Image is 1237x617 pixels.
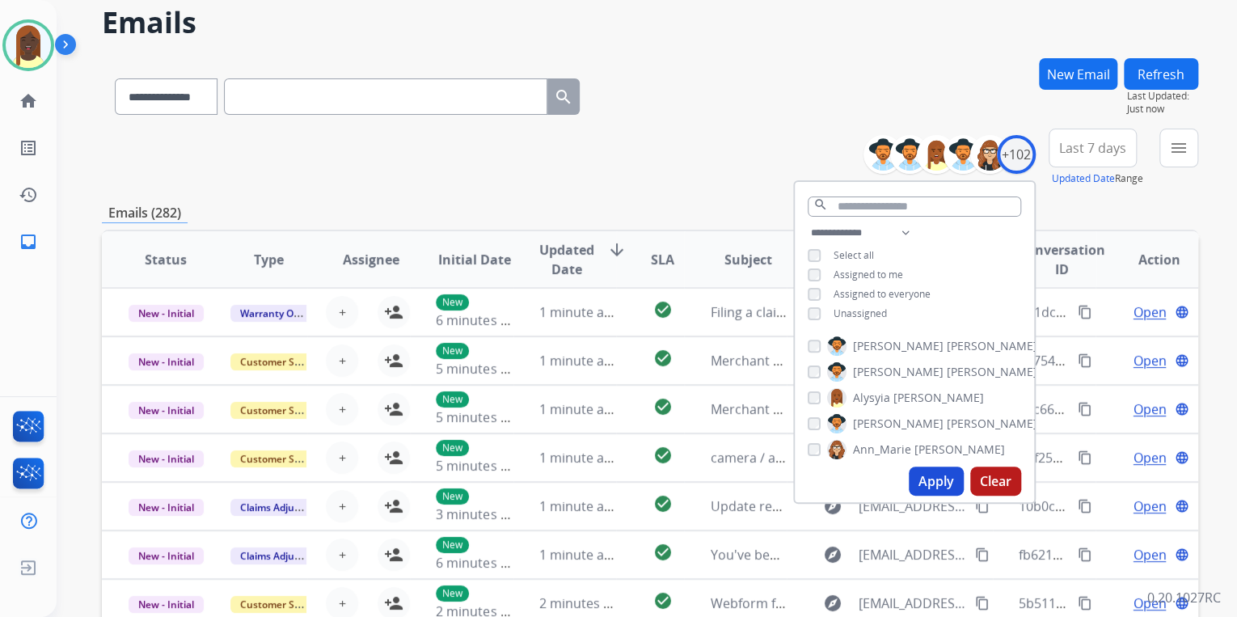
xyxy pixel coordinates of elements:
span: [PERSON_NAME] [853,338,944,354]
span: Customer Support [230,353,336,370]
mat-icon: content_copy [1078,596,1092,611]
span: Customer Support [230,450,336,467]
span: [PERSON_NAME] [947,338,1037,354]
span: 1 minute ago [539,400,619,418]
span: [EMAIL_ADDRESS][DOMAIN_NAME] [858,497,965,516]
mat-icon: content_copy [975,499,990,513]
mat-icon: content_copy [975,596,990,611]
span: [EMAIL_ADDRESS][DOMAIN_NAME] [858,545,965,564]
span: 1 minute ago [539,449,619,467]
p: New [436,488,469,505]
mat-icon: check_circle [652,349,672,368]
span: Open [1133,594,1166,613]
span: [EMAIL_ADDRESS][DOMAIN_NAME] [858,594,965,613]
h2: Emails [102,6,1198,39]
span: Merchant Support #659981: How would you rate the support you received? [710,352,1168,370]
span: + [339,399,346,419]
span: Conversation ID [1019,240,1105,279]
button: + [326,393,358,425]
mat-icon: language [1175,450,1189,465]
span: Open [1133,497,1166,516]
span: Unassigned [834,306,887,320]
span: + [339,302,346,322]
mat-icon: person_add [384,399,403,419]
mat-icon: home [19,91,38,111]
p: Emails (282) [102,203,188,223]
button: Last 7 days [1049,129,1137,167]
span: Merchant Support #659980: How would you rate the support you received? [710,400,1168,418]
span: Customer Support [230,402,336,419]
span: New - Initial [129,596,204,613]
span: + [339,545,346,564]
span: [PERSON_NAME] [947,416,1037,432]
button: + [326,442,358,474]
span: Subject [724,250,772,269]
span: camera / and warranty invoice [710,449,895,467]
mat-icon: content_copy [975,547,990,562]
span: New - Initial [129,499,204,516]
span: Warranty Ops [230,305,314,322]
p: New [436,294,469,311]
span: 5 minutes ago [436,408,522,426]
span: 6 minutes ago [436,554,522,572]
div: +102 [997,135,1036,174]
span: Updated Date [539,240,594,279]
span: 3 minutes ago [436,505,522,523]
mat-icon: language [1175,402,1189,416]
span: Filing a claim [710,303,787,321]
span: Status [145,250,187,269]
mat-icon: content_copy [1078,547,1092,562]
mat-icon: explore [822,594,842,613]
span: [PERSON_NAME] [893,390,984,406]
span: Last 7 days [1059,145,1126,151]
span: 1 minute ago [539,352,619,370]
span: Customer Support [230,596,336,613]
span: Alysyia [853,390,890,406]
span: Open [1133,351,1166,370]
mat-icon: arrow_downward [607,240,627,260]
mat-icon: person_add [384,302,403,322]
button: + [326,539,358,571]
button: + [326,296,358,328]
mat-icon: check_circle [652,446,672,465]
button: Apply [909,467,964,496]
mat-icon: explore [822,497,842,516]
mat-icon: person_add [384,545,403,564]
mat-icon: content_copy [1078,450,1092,465]
span: + [339,351,346,370]
button: + [326,344,358,377]
span: New - Initial [129,450,204,467]
span: New - Initial [129,547,204,564]
mat-icon: person_add [384,497,403,516]
mat-icon: menu [1169,138,1188,158]
span: 5 minutes ago [436,457,522,475]
mat-icon: person_add [384,351,403,370]
button: Updated Date [1052,172,1115,185]
button: Refresh [1124,58,1198,90]
p: 0.20.1027RC [1147,588,1221,607]
span: Last Updated: [1127,90,1198,103]
mat-icon: check_circle [652,397,672,416]
span: Assignee [343,250,399,269]
span: SLA [651,250,674,269]
span: 5 minutes ago [436,360,522,378]
span: New - Initial [129,353,204,370]
span: 1 minute ago [539,546,619,564]
span: [PERSON_NAME] [914,442,1005,458]
button: Clear [970,467,1021,496]
p: New [436,585,469,602]
span: New - Initial [129,305,204,322]
mat-icon: search [813,197,828,212]
span: Assigned to everyone [834,287,931,301]
mat-icon: search [554,87,573,107]
span: You've been assigned a new service order: 26a102d0-fa19-4d83-8c2b-3f7e0add65a8 [710,546,1217,564]
mat-icon: language [1175,547,1189,562]
mat-icon: person_add [384,594,403,613]
span: New - Initial [129,402,204,419]
img: avatar [6,23,51,68]
p: New [436,391,469,408]
button: + [326,490,358,522]
mat-icon: content_copy [1078,305,1092,319]
span: Claims Adjudication [230,499,341,516]
span: Just now [1127,103,1198,116]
